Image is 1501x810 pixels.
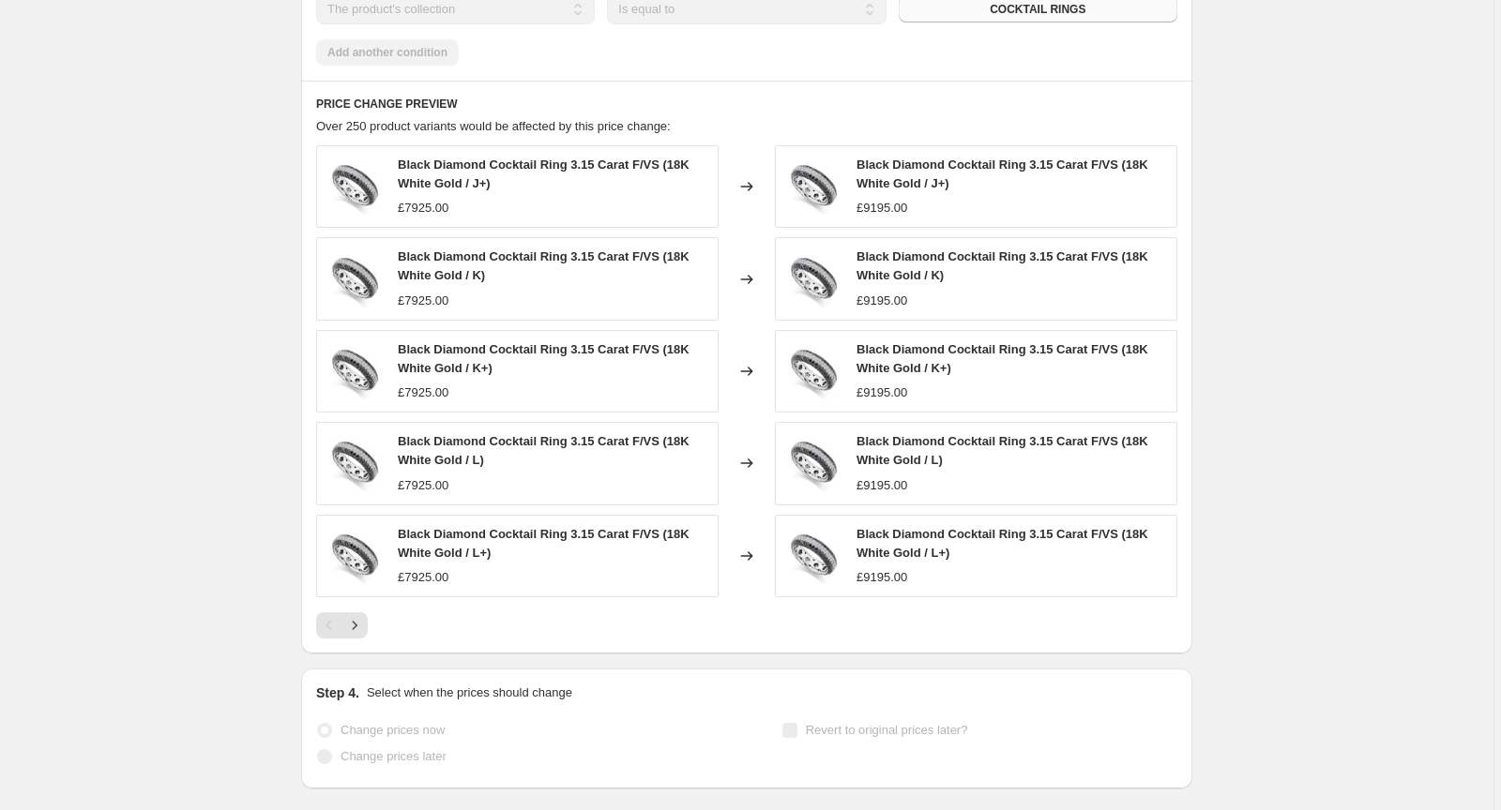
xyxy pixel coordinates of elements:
[857,568,907,587] div: £9195.00
[326,435,383,491] img: BDHOM_80x.jpg
[316,119,671,133] span: Over 250 product variants would be affected by this price change:
[326,158,383,215] img: BDHOM_80x.jpg
[398,527,690,560] span: Black Diamond Cocktail Ring 3.15 Carat F/VS (18K White Gold / L+)
[857,434,1148,467] span: Black Diamond Cocktail Ring 3.15 Carat F/VS (18K White Gold / L)
[398,568,448,587] div: £7925.00
[398,476,448,495] div: £7925.00
[857,476,907,495] div: £9195.00
[341,749,447,763] span: Change prices later
[398,342,690,375] span: Black Diamond Cocktail Ring 3.15 Carat F/VS (18K White Gold / K+)
[806,723,968,737] span: Revert to original prices later?
[316,612,368,638] nav: Pagination
[857,199,907,217] div: £9195.00
[857,292,907,310] div: £9195.00
[398,199,448,217] div: £7925.00
[857,527,1148,560] span: Black Diamond Cocktail Ring 3.15 Carat F/VS (18K White Gold / L+)
[785,435,841,491] img: BDHOM_80x.jpg
[398,292,448,310] div: £7925.00
[785,251,841,307] img: BDHOM_80x.jpg
[326,528,383,584] img: BDHOM_80x.jpg
[316,683,359,702] h2: Step 4.
[857,383,907,402] div: £9195.00
[398,434,690,467] span: Black Diamond Cocktail Ring 3.15 Carat F/VS (18K White Gold / L)
[326,343,383,399] img: BDHOM_80x.jpg
[398,157,690,190] span: Black Diamond Cocktail Ring 3.15 Carat F/VS (18K White Gold / J+)
[785,343,841,399] img: BDHOM_80x.jpg
[326,251,383,307] img: BDHOM_80x.jpg
[367,683,572,702] p: Select when the prices should change
[398,249,690,282] span: Black Diamond Cocktail Ring 3.15 Carat F/VS (18K White Gold / K)
[857,249,1148,282] span: Black Diamond Cocktail Ring 3.15 Carat F/VS (18K White Gold / K)
[857,342,1148,375] span: Black Diamond Cocktail Ring 3.15 Carat F/VS (18K White Gold / K+)
[857,157,1148,190] span: Black Diamond Cocktail Ring 3.15 Carat F/VS (18K White Gold / J+)
[398,383,448,402] div: £7925.00
[785,158,841,215] img: BDHOM_80x.jpg
[341,612,368,638] button: Next
[316,97,1177,112] h6: PRICE CHANGE PREVIEW
[785,528,841,584] img: BDHOM_80x.jpg
[341,723,445,737] span: Change prices now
